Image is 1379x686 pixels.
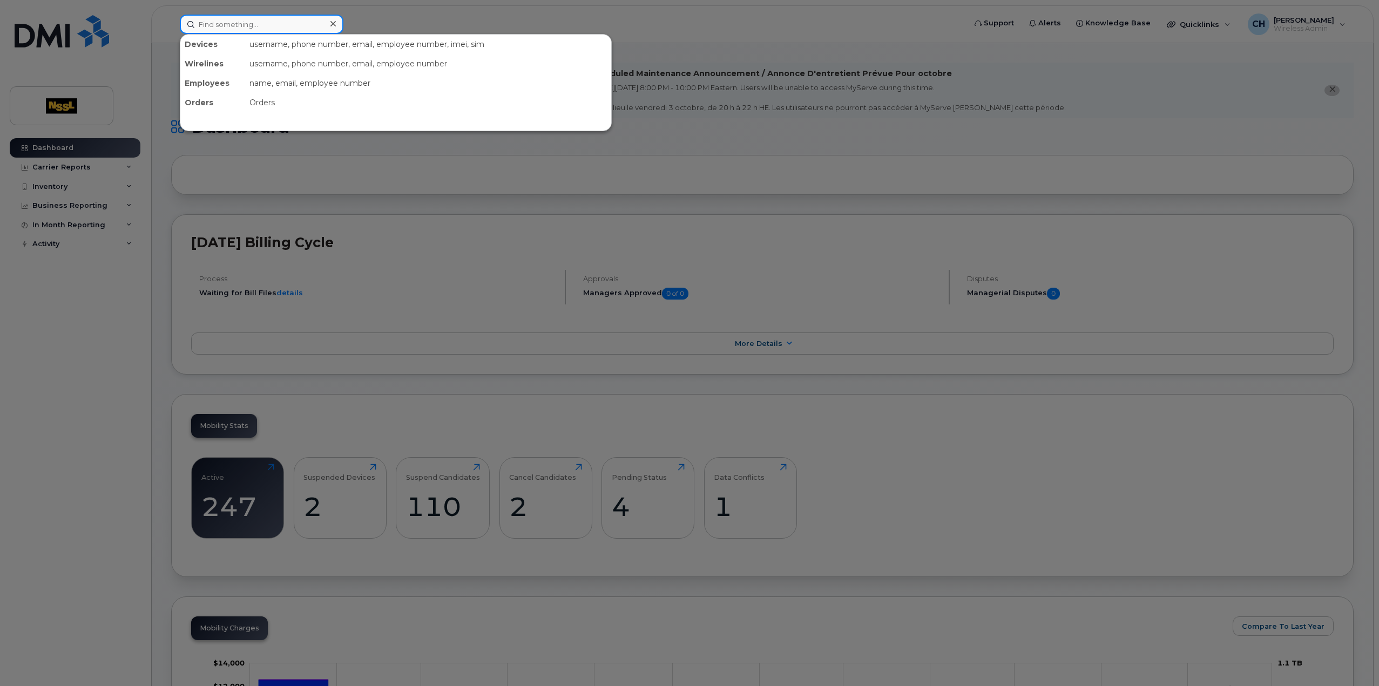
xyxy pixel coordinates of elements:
div: Wirelines [180,54,245,73]
div: Orders [180,93,245,112]
div: Devices [180,35,245,54]
div: username, phone number, email, employee number, imei, sim [245,35,611,54]
div: name, email, employee number [245,73,611,93]
div: username, phone number, email, employee number [245,54,611,73]
div: Orders [245,93,611,112]
div: Employees [180,73,245,93]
